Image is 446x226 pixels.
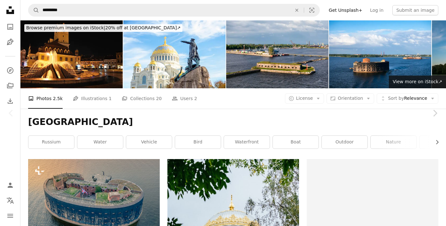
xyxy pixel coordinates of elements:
[126,136,172,149] a: vehicle
[388,96,404,101] span: Sort by
[156,95,162,102] span: 20
[73,88,112,109] a: Illustrations 1
[175,136,221,149] a: bird
[377,93,438,104] button: Sort byRelevance
[424,83,446,144] a: Next
[325,5,366,15] a: Get Unsplash+
[20,20,123,88] img: Brasov
[172,88,197,109] a: Users 2
[4,209,17,222] button: Menu
[77,136,123,149] a: water
[28,116,438,128] h1: [GEOGRAPHIC_DATA]
[26,25,105,30] span: Browse premium images on iStock |
[371,136,416,149] a: nature
[28,4,320,17] form: Find visuals sitewide
[393,79,442,84] span: View more on iStock ↗
[296,96,313,101] span: License
[304,4,319,16] button: Visual search
[4,64,17,77] a: Explore
[392,5,438,15] button: Submit an image
[389,76,446,88] a: View more on iStock↗
[194,95,197,102] span: 2
[122,88,162,109] a: Collections 20
[26,25,181,30] span: 20% off at [GEOGRAPHIC_DATA] ↗
[338,96,363,101] span: Orientation
[109,95,112,102] span: 1
[28,4,39,16] button: Search Unsplash
[327,93,374,104] button: Orientation
[322,136,367,149] a: outdoor
[20,20,186,36] a: Browse premium images on iStock|20% off at [GEOGRAPHIC_DATA]↗
[290,4,304,16] button: Clear
[4,79,17,92] a: Collections
[4,194,17,207] button: Language
[273,136,319,149] a: boat
[28,199,160,205] a: A Fort Alexander, also Fort Alexander I, or Plague Fort on an artificial island in the Gulf of Fi...
[123,20,226,88] img: St. Petersburg, Russia - October 20, 2024: Monument to Admiral Makarov and view of the Naval Cath...
[226,20,328,88] img: Military defences in Kronstadt on Kotlin Island
[28,136,74,149] a: russium
[4,36,17,48] a: Illustrations
[366,5,387,15] a: Log in
[4,20,17,33] a: Photos
[388,95,427,102] span: Relevance
[4,179,17,192] a: Log in / Sign up
[285,93,324,104] button: License
[224,136,270,149] a: waterfront
[329,20,431,88] img: Fort Alexander I and Fort Peter I, Kotlin Island, Russia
